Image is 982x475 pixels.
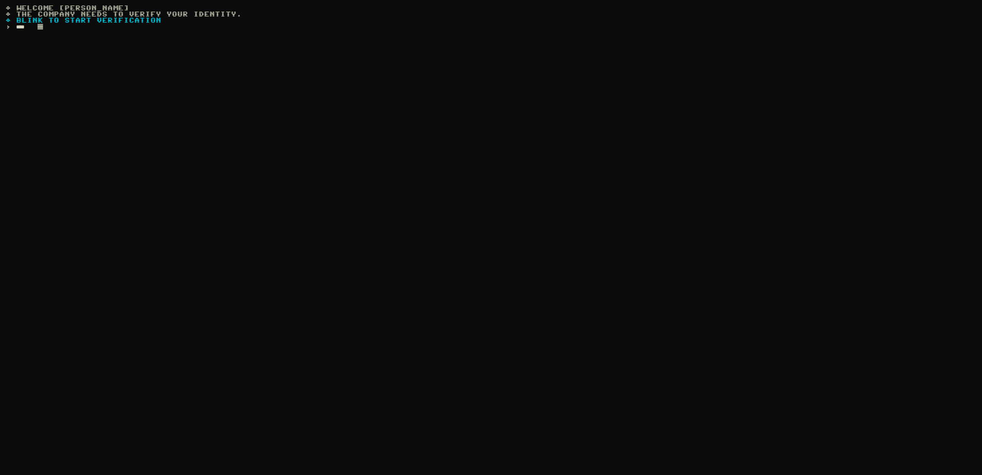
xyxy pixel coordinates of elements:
span: ◊ [5,18,11,24]
span: › [5,24,11,30]
div: █ [38,24,43,30]
span: welcome [PERSON_NAME] [5,5,129,12]
span: the company needs to verify your identity. [5,12,242,18]
span: ◊ [5,5,11,12]
span: ◊ [5,12,11,18]
span: blink to start verification [5,18,161,24]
